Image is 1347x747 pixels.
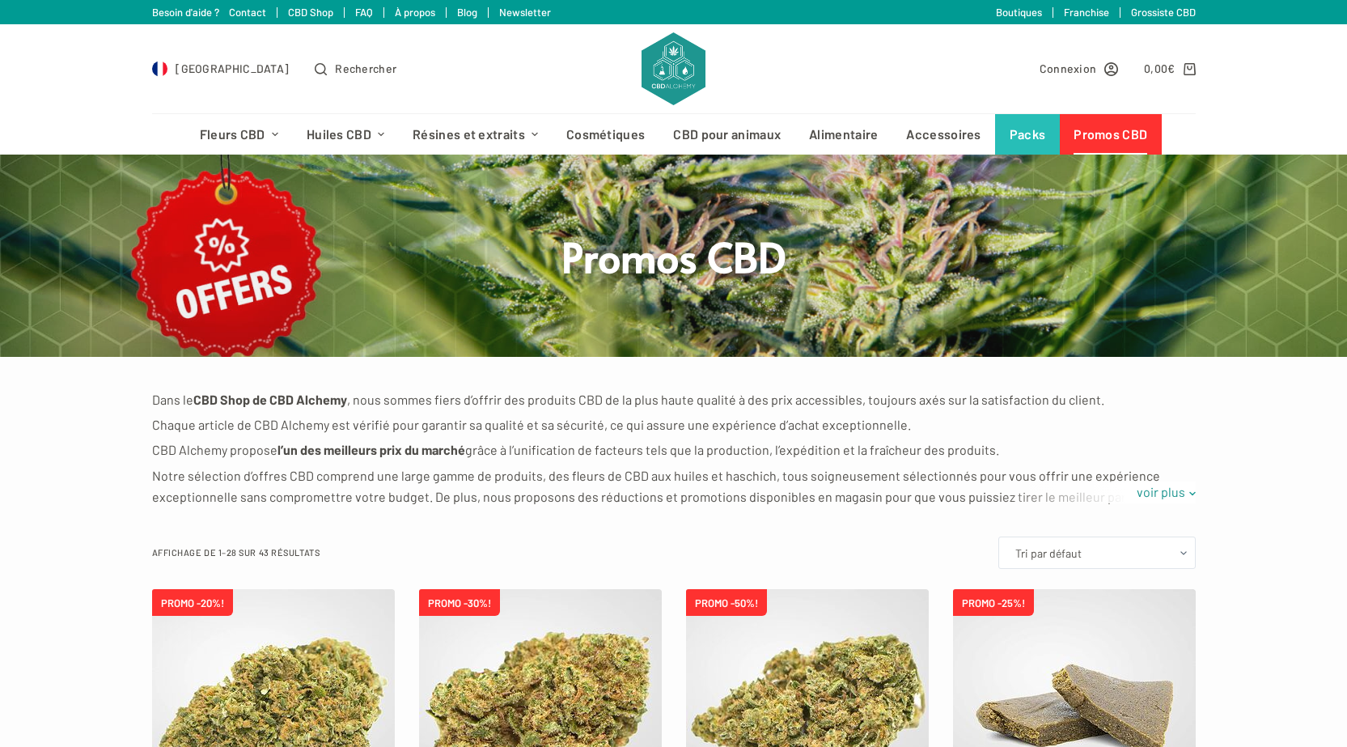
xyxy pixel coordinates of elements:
[995,114,1060,155] a: Packs
[152,61,168,77] img: FR Flag
[1144,59,1195,78] a: Panier d’achat
[996,6,1042,19] a: Boutiques
[686,589,767,616] span: PROMO -50%!
[399,114,553,155] a: Résines et extraits
[892,114,995,155] a: Accessoires
[288,6,333,19] a: CBD Shop
[553,114,659,155] a: Cosmétiques
[998,537,1196,569] select: Commande
[1060,114,1162,155] a: Promos CBD
[419,589,500,616] span: PROMO -30%!
[152,589,233,616] span: PROMO -20%!
[659,114,795,155] a: CBD pour animaux
[152,389,1196,410] p: Dans le , nous sommes fiers d’offrir des produits CBD de la plus haute qualité à des prix accessi...
[1126,482,1196,503] a: voir plus
[176,59,289,78] span: [GEOGRAPHIC_DATA]
[292,114,398,155] a: Huiles CBD
[1144,62,1175,75] bdi: 0,00
[152,465,1196,529] p: Notre sélection d’offres CBD comprend une large gamme de produits, des fleurs de CBD aux huiles e...
[1040,59,1097,78] span: Connexion
[315,59,396,78] button: Ouvrir le formulaire de recherche
[152,545,320,560] p: Affichage de 1–28 sur 43 résultats
[1064,6,1109,19] a: Franchise
[642,32,705,105] img: CBD Alchemy
[395,6,435,19] a: À propos
[795,114,892,155] a: Alimentaire
[152,414,1196,435] p: Chaque article de CBD Alchemy est vérifié pour garantir sa qualité et sa sécurité, ce qui assure ...
[185,114,292,155] a: Fleurs CBD
[1040,59,1119,78] a: Connexion
[1131,6,1196,19] a: Grossiste CBD
[371,230,977,282] h1: Promos CBD
[1167,62,1175,75] span: €
[457,6,477,19] a: Blog
[335,59,396,78] span: Rechercher
[152,59,290,78] a: Select Country
[152,439,1196,461] p: CBD Alchemy propose grâce à l’unification de facteurs tels que la production, l’expédition et la ...
[953,589,1034,616] span: PROMO -25%!
[499,6,551,19] a: Newsletter
[193,392,347,407] strong: CBD Shop de CBD Alchemy
[277,442,465,457] strong: l’un des meilleurs prix du marché
[152,6,266,19] a: Besoin d'aide ? Contact
[355,6,373,19] a: FAQ
[185,114,1162,155] nav: Menu d’en-tête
